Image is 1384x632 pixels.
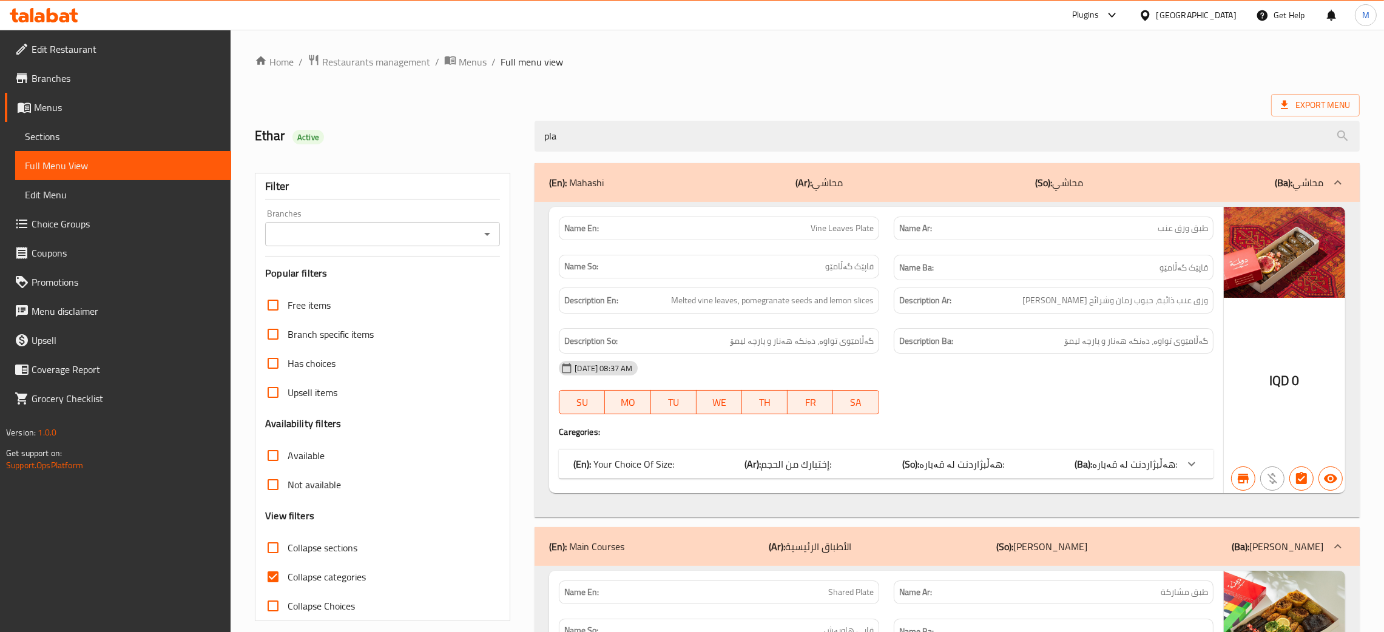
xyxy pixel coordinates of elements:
[919,455,1004,473] span: هەڵبژاردنت لە قەبارە:
[1022,293,1208,308] span: ورق عنب ذائبة، حبوب رمان وشرائح ليمون
[5,64,231,93] a: Branches
[535,202,1360,517] div: (En): Mahashi(Ar):محاشي(So):محاشي(Ba):محاشي
[25,187,221,202] span: Edit Menu
[1231,466,1255,491] button: Branch specific item
[1260,466,1284,491] button: Purchased item
[25,158,221,173] span: Full Menu View
[308,54,430,70] a: Restaurants management
[255,54,1360,70] nav: breadcrumb
[559,426,1214,438] h4: Caregories:
[459,55,487,69] span: Menus
[902,455,919,473] b: (So):
[769,537,786,556] b: (Ar):
[549,537,567,556] b: (En):
[697,390,742,414] button: WE
[5,209,231,238] a: Choice Groups
[288,599,355,613] span: Collapse Choices
[671,293,874,308] span: Melted vine leaves, pomegranate seeds and lemon slices
[1035,175,1083,190] p: محاشي
[32,42,221,56] span: Edit Restaurant
[651,390,697,414] button: TU
[1289,466,1314,491] button: Has choices
[825,260,874,273] span: قاپێک گەڵامێو
[838,394,874,411] span: SA
[549,175,604,190] p: Mahashi
[6,425,36,440] span: Version:
[1224,207,1345,298] img: %D9%88%D8%B1%D9%82_%D8%B9%D9%86%D8%A8_638925034485613590.jpg
[996,537,1013,556] b: (So):
[742,390,788,414] button: TH
[1271,94,1360,116] span: Export Menu
[1269,369,1289,392] span: IQD
[34,100,221,115] span: Menus
[570,363,637,374] span: [DATE] 08:37 AM
[32,391,221,406] span: Grocery Checklist
[6,457,83,473] a: Support.OpsPlatform
[265,509,314,523] h3: View filters
[564,334,618,349] strong: Description So:
[535,163,1360,202] div: (En): Mahashi(Ar):محاشي(So):محاشي(Ba):محاشي
[288,540,357,555] span: Collapse sections
[1158,222,1208,235] span: طبق ورق عنب
[564,394,600,411] span: SU
[265,173,500,200] div: Filter
[792,394,828,411] span: FR
[32,362,221,377] span: Coverage Report
[549,173,567,192] b: (En):
[899,334,953,349] strong: Description Ba:
[288,298,331,312] span: Free items
[996,539,1087,554] p: [PERSON_NAME]
[745,455,761,473] b: (Ar):
[288,448,325,463] span: Available
[559,449,1214,479] div: (En): Your Choice Of Size:(Ar):إختيارك من الحجم:(So):هەڵبژاردنت لە قەبارە:(Ba):هەڵبژاردنت لە قەبارە:
[833,390,879,414] button: SA
[15,122,231,151] a: Sections
[1232,537,1249,556] b: (Ba):
[564,293,618,308] strong: Description En:
[32,246,221,260] span: Coupons
[535,121,1360,152] input: search
[5,326,231,355] a: Upsell
[1275,173,1292,192] b: (Ba):
[761,455,832,473] span: إختيارك من الحجم:
[1161,586,1208,599] span: طبق مشاركة
[811,222,874,235] span: Vine Leaves Plate
[1092,455,1177,473] span: هەڵبژاردنت لە قەبارە:
[265,266,500,280] h3: Popular filters
[15,180,231,209] a: Edit Menu
[1064,334,1208,349] span: گەڵامێوی تواوە، دەنکە هەنار و پارچە لیمۆ
[1318,466,1343,491] button: Available
[796,173,812,192] b: (Ar):
[564,260,598,273] strong: Name So:
[32,275,221,289] span: Promotions
[899,222,932,235] strong: Name Ar:
[5,267,231,297] a: Promotions
[656,394,692,411] span: TU
[5,35,231,64] a: Edit Restaurant
[573,455,591,473] b: (En):
[5,93,231,122] a: Menus
[788,390,833,414] button: FR
[288,356,336,371] span: Has choices
[1275,175,1323,190] p: محاشي
[701,394,737,411] span: WE
[255,55,294,69] a: Home
[549,539,624,554] p: Main Courses
[573,457,674,471] p: Your Choice Of Size:
[15,151,231,180] a: Full Menu View
[322,55,430,69] span: Restaurants management
[1035,173,1052,192] b: (So):
[564,586,599,599] strong: Name En:
[899,586,932,599] strong: Name Ar:
[1292,369,1300,392] span: 0
[1160,260,1208,275] span: قاپێک گەڵامێو
[292,132,324,143] span: Active
[32,333,221,348] span: Upsell
[292,130,324,144] div: Active
[747,394,783,411] span: TH
[730,334,874,349] span: گەڵامێوی تواوە، دەنکە هەنار و پارچە لیمۆ
[299,55,303,69] li: /
[6,445,62,461] span: Get support on:
[288,385,337,400] span: Upsell items
[265,417,341,431] h3: Availability filters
